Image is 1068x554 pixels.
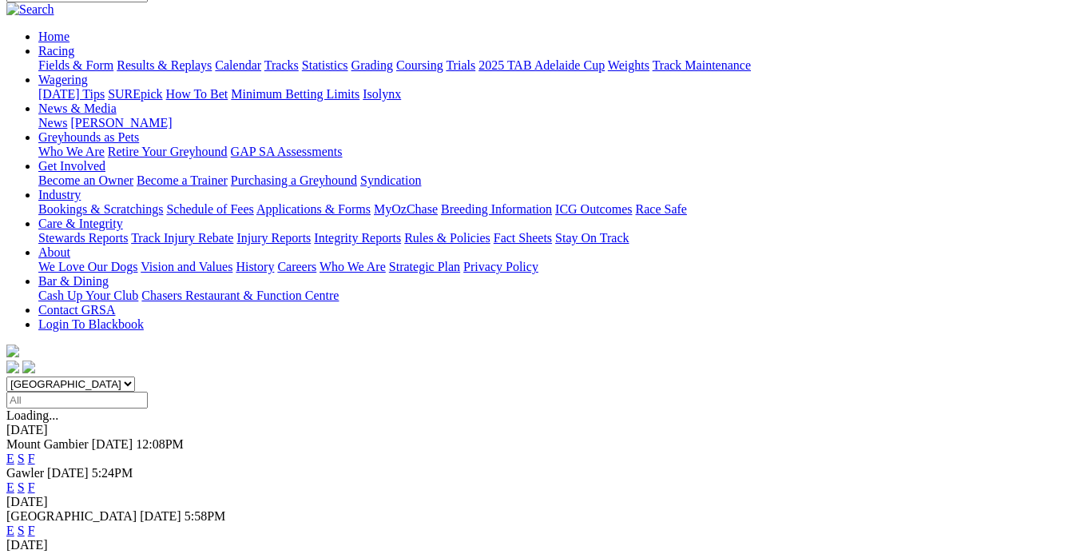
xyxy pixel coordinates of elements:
div: News & Media [38,116,1062,130]
a: Applications & Forms [256,202,371,216]
a: E [6,524,14,537]
a: Retire Your Greyhound [108,145,228,158]
a: Get Involved [38,159,105,173]
div: Racing [38,58,1062,73]
div: Greyhounds as Pets [38,145,1062,159]
img: facebook.svg [6,361,19,373]
a: Become an Owner [38,173,133,187]
a: Industry [38,188,81,201]
a: History [236,260,274,273]
a: Grading [351,58,393,72]
a: MyOzChase [374,202,438,216]
span: 12:08PM [136,437,184,451]
a: Greyhounds as Pets [38,130,139,144]
a: Tracks [264,58,299,72]
div: [DATE] [6,423,1062,437]
a: E [6,452,14,465]
a: Care & Integrity [38,217,123,230]
a: Who We Are [38,145,105,158]
a: Integrity Reports [314,231,401,245]
a: Strategic Plan [389,260,460,273]
img: Search [6,2,54,17]
a: S [18,524,25,537]
a: Track Maintenance [653,58,751,72]
a: SUREpick [108,87,162,101]
span: Loading... [6,409,58,422]
a: Purchasing a Greyhound [231,173,357,187]
a: Privacy Policy [463,260,538,273]
div: Care & Integrity [38,231,1062,245]
div: Wagering [38,87,1062,102]
span: [DATE] [47,466,89,480]
a: Syndication [360,173,421,187]
div: [DATE] [6,495,1062,509]
a: GAP SA Assessments [231,145,343,158]
a: Coursing [396,58,443,72]
a: How To Bet [166,87,228,101]
a: Injury Reports [236,231,311,245]
a: Weights [608,58,649,72]
a: Breeding Information [441,202,552,216]
a: [DATE] Tips [38,87,105,101]
a: Schedule of Fees [166,202,253,216]
a: Statistics [302,58,348,72]
img: logo-grsa-white.png [6,345,19,357]
span: [DATE] [140,509,181,523]
a: Chasers Restaurant & Function Centre [141,289,339,302]
a: 2025 TAB Adelaide Cup [478,58,605,72]
a: F [28,524,35,537]
a: Stewards Reports [38,231,128,245]
span: 5:58PM [185,509,226,523]
span: [DATE] [92,437,133,451]
a: News [38,116,67,130]
a: Contact GRSA [38,303,115,317]
a: Vision and Values [141,260,232,273]
div: About [38,260,1062,274]
a: News & Media [38,102,117,115]
a: Become a Trainer [137,173,228,187]
a: F [28,452,35,465]
span: [GEOGRAPHIC_DATA] [6,509,137,523]
a: Careers [277,260,316,273]
a: Wagering [38,73,88,86]
a: Fields & Form [38,58,113,72]
a: E [6,480,14,494]
a: Minimum Betting Limits [231,87,359,101]
a: [PERSON_NAME] [70,116,172,130]
div: Get Involved [38,173,1062,188]
a: Isolynx [363,87,401,101]
a: Fact Sheets [494,231,552,245]
div: Industry [38,202,1062,217]
a: Who We Are [320,260,386,273]
a: Rules & Policies [404,231,490,245]
a: S [18,452,25,465]
img: twitter.svg [22,361,35,373]
span: 5:24PM [92,466,133,480]
span: Mount Gambier [6,437,89,451]
a: About [38,245,70,259]
div: Bar & Dining [38,289,1062,303]
div: [DATE] [6,538,1062,552]
a: Track Injury Rebate [131,231,233,245]
a: Bookings & Scratchings [38,202,163,216]
a: Trials [446,58,475,72]
a: Bar & Dining [38,274,109,288]
a: Home [38,30,69,43]
a: Results & Replays [117,58,212,72]
a: We Love Our Dogs [38,260,137,273]
a: Calendar [215,58,261,72]
a: S [18,480,25,494]
a: Racing [38,44,74,58]
a: Race Safe [635,202,686,216]
a: ICG Outcomes [555,202,632,216]
a: F [28,480,35,494]
a: Login To Blackbook [38,317,144,331]
span: Gawler [6,466,44,480]
a: Stay On Track [555,231,629,245]
input: Select date [6,392,148,409]
a: Cash Up Your Club [38,289,138,302]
